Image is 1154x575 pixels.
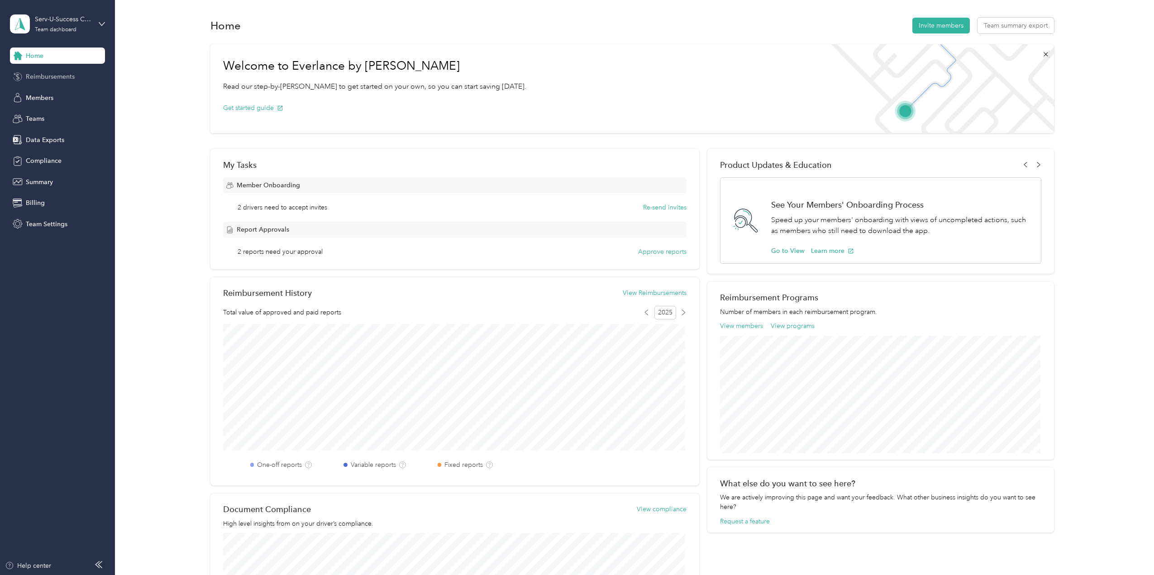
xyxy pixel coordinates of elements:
div: My Tasks [223,160,687,170]
button: View programs [771,321,815,331]
p: Speed up your members' onboarding with views of uncompleted actions, such as members who still ne... [771,214,1031,237]
button: View Reimbursements [623,288,687,298]
p: Read our step-by-[PERSON_NAME] to get started on your own, so you can start saving [DATE]. [223,81,526,92]
h2: Reimbursement Programs [720,293,1041,302]
img: Welcome to everlance [822,44,1054,133]
h2: Document Compliance [223,504,311,514]
button: Request a feature [720,517,770,526]
div: Serv-U-Success Corp [35,14,91,24]
span: Summary [26,177,53,187]
span: Total value of approved and paid reports [223,308,341,317]
span: Home [26,51,43,61]
button: Learn more [811,246,854,256]
span: Reimbursements [26,72,75,81]
div: What else do you want to see here? [720,479,1041,488]
label: Variable reports [351,460,396,470]
h1: See Your Members' Onboarding Process [771,200,1031,209]
button: Help center [5,561,51,570]
span: Teams [26,114,44,124]
span: 2025 [654,306,676,319]
span: Members [26,93,53,103]
p: Number of members in each reimbursement program. [720,307,1041,317]
button: Team summary export [978,18,1054,33]
button: Invite members [912,18,970,33]
span: Member Onboarding [237,181,300,190]
label: One-off reports [257,460,302,470]
label: Fixed reports [444,460,483,470]
div: Team dashboard [35,27,76,33]
h1: Welcome to Everlance by [PERSON_NAME] [223,59,526,73]
span: 2 drivers need to accept invites [238,203,327,212]
h1: Home [210,21,241,30]
span: Product Updates & Education [720,160,832,170]
div: We are actively improving this page and want your feedback. What other business insights do you w... [720,493,1041,512]
button: Re-send invites [643,203,687,212]
button: Get started guide [223,103,283,113]
span: Report Approvals [237,225,289,234]
span: Team Settings [26,219,67,229]
button: Go to View [771,246,805,256]
button: Approve reports [638,247,687,257]
button: View members [720,321,763,331]
span: 2 reports need your approval [238,247,323,257]
button: View compliance [637,504,687,514]
span: Data Exports [26,135,64,145]
span: Compliance [26,156,62,166]
iframe: Everlance-gr Chat Button Frame [1103,524,1154,575]
span: Billing [26,198,45,208]
p: High level insights from on your driver’s compliance. [223,519,687,528]
h2: Reimbursement History [223,288,312,298]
